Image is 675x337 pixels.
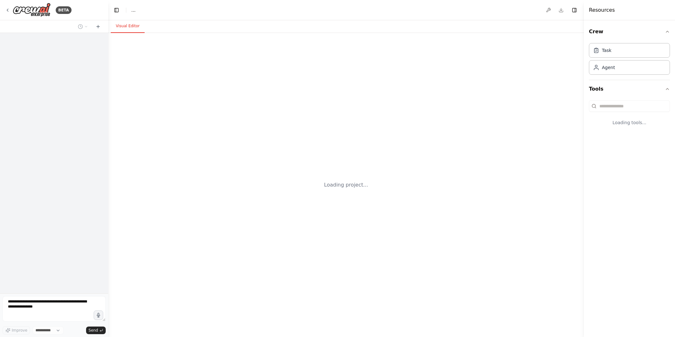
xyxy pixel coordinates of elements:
button: Start a new chat [93,23,103,30]
button: Send [86,327,106,334]
div: Tools [589,98,670,136]
span: Improve [12,328,27,333]
button: Visual Editor [111,20,145,33]
div: BETA [56,6,72,14]
div: Loading project... [324,181,368,189]
button: Hide right sidebar [570,6,579,15]
span: Send [89,328,98,333]
div: Agent [602,64,615,71]
nav: breadcrumb [131,7,135,13]
img: Logo [13,3,51,17]
button: Hide left sidebar [112,6,121,15]
button: Crew [589,23,670,41]
button: Switch to previous chat [75,23,91,30]
div: Task [602,47,611,54]
button: Tools [589,80,670,98]
button: Click to speak your automation idea [94,310,103,320]
button: Improve [3,326,30,334]
div: Loading tools... [589,114,670,131]
div: Crew [589,41,670,80]
h4: Resources [589,6,615,14]
span: ... [131,7,135,13]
